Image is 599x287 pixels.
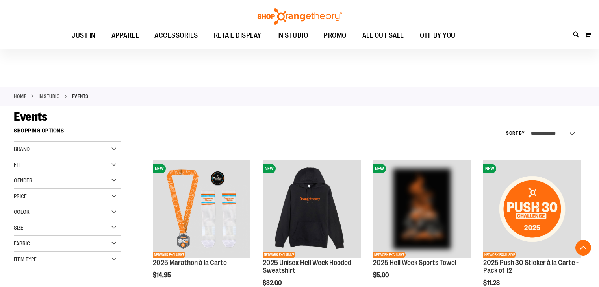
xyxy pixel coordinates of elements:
[14,124,121,142] strong: Shopping Options
[14,173,121,189] div: Gender
[14,224,23,231] span: Size
[14,162,20,168] span: Fit
[373,160,471,259] a: 2025 Hell Week Sports TowelNEWNETWORK EXCLUSIVE
[14,236,121,252] div: Fabric
[263,259,351,274] a: 2025 Unisex Hell Week Hooded Sweatshirt
[72,93,89,100] strong: Events
[362,27,404,44] span: ALL OUT SALE
[111,27,139,44] span: APPAREL
[483,259,579,274] a: 2025 Push 30 Sticker à la Carte - Pack of 12
[373,272,390,279] span: $5.00
[14,157,121,173] div: Fit
[483,280,501,287] span: $11.28
[575,240,591,256] button: Back To Top
[14,142,121,157] div: Brand
[14,240,30,247] span: Fabric
[277,27,308,44] span: IN STUDIO
[420,27,456,44] span: OTF BY YOU
[14,189,121,204] div: Price
[214,27,261,44] span: RETAIL DISPLAY
[263,252,295,258] span: NETWORK EXCLUSIVE
[483,160,581,258] img: 2025 Push 30 Sticker à la Carte - Pack of 12
[153,259,227,267] a: 2025 Marathon à la Carte
[256,8,343,25] img: Shop Orangetheory
[373,259,456,267] a: 2025 Hell Week Sports Towel
[324,27,347,44] span: PROMO
[153,164,166,173] span: NEW
[483,252,516,258] span: NETWORK EXCLUSIVE
[14,204,121,220] div: Color
[263,164,276,173] span: NEW
[153,252,185,258] span: NETWORK EXCLUSIVE
[14,209,30,215] span: Color
[14,110,47,123] span: Events
[39,93,60,100] a: IN STUDIO
[14,256,37,262] span: Item Type
[14,146,30,152] span: Brand
[483,160,581,259] a: 2025 Push 30 Sticker à la Carte - Pack of 12NEWNETWORK EXCLUSIVE
[14,220,121,236] div: Size
[154,27,198,44] span: ACCESSORIES
[373,164,386,173] span: NEW
[72,27,96,44] span: JUST IN
[14,252,121,267] div: Item Type
[14,93,26,100] a: Home
[506,130,525,137] label: Sort By
[263,160,361,258] img: 2025 Hell Week Hooded Sweatshirt
[153,272,172,279] span: $14.95
[263,160,361,259] a: 2025 Hell Week Hooded SweatshirtNEWNETWORK EXCLUSIVE
[153,160,251,259] a: 2025 Marathon à la CarteNEWNETWORK EXCLUSIVE
[14,177,32,184] span: Gender
[153,160,251,258] img: 2025 Marathon à la Carte
[373,160,471,258] img: 2025 Hell Week Sports Towel
[14,193,27,199] span: Price
[263,280,283,287] span: $32.00
[483,164,496,173] span: NEW
[373,252,406,258] span: NETWORK EXCLUSIVE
